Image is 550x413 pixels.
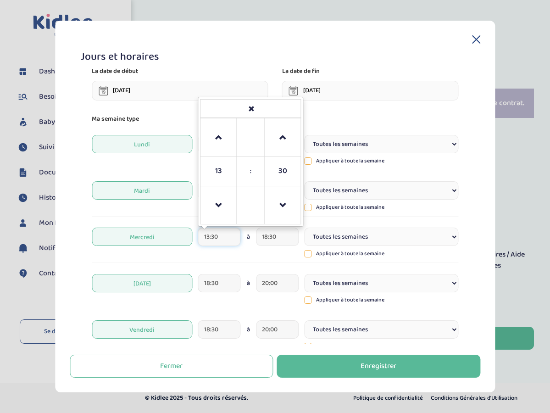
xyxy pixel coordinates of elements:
span: Lundi [92,135,193,153]
a: Increment Hour [205,121,232,154]
input: heure de fin [256,228,299,246]
input: heure de debut [198,320,241,339]
div: Fermer [160,361,183,372]
h1: Jours et horaires [81,51,469,62]
p: Appliquer à toute la semaine [316,157,384,165]
span: Mardi [92,181,193,200]
a: Increment Minute [269,121,296,154]
span: à [247,232,250,242]
p: Appliquer à toute la semaine [316,296,384,304]
span: à [247,279,250,288]
td: : [237,156,265,186]
p: Appliquer à toute la semaine [316,342,384,351]
p: Appliquer à toute la semaine [316,250,384,258]
input: heure de fin [256,274,299,292]
a: Close the picker [201,102,302,117]
span: [DATE] [92,274,193,292]
input: heure de debut [198,228,241,246]
span: Vendredi [92,320,193,339]
input: heure de debut [198,274,241,292]
span: Pick Minute [271,159,295,184]
button: Enregistrer [277,355,481,378]
button: Fermer [70,355,273,378]
a: Decrement Minute [269,189,296,222]
p: Ma semaine type [92,114,458,124]
span: Mercredi [92,228,193,246]
div: Enregistrer [361,361,396,372]
input: sélectionne une date [92,81,268,100]
input: sélectionne une date [282,81,459,100]
a: Decrement Hour [205,189,232,222]
span: Pick Hour [206,159,231,184]
span: à [247,325,250,335]
p: La date de début [92,66,138,76]
p: La date de fin [282,66,320,76]
p: Appliquer à toute la semaine [316,203,384,212]
input: heure de fin [256,320,299,339]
